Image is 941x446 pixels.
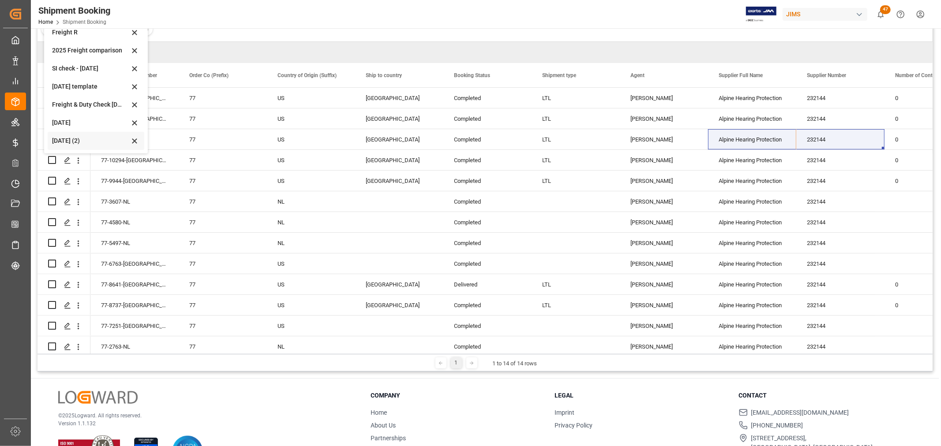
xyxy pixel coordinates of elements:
[277,275,345,295] div: US
[739,391,912,400] h3: Contact
[52,64,129,73] div: SI check - [DATE]
[630,254,697,274] div: [PERSON_NAME]
[454,72,490,78] span: Booking Status
[58,412,349,420] p: © 2025 Logward. All rights reserved.
[52,28,129,37] div: Freight R
[277,88,345,108] div: US
[783,8,867,21] div: JIMS
[708,191,796,212] div: Alpine Hearing Protection
[630,192,697,212] div: [PERSON_NAME]
[277,254,345,274] div: US
[807,72,846,78] span: Supplier Number
[630,88,697,108] div: [PERSON_NAME]
[454,212,521,233] div: Completed
[90,253,179,274] div: 77-6763-[GEOGRAPHIC_DATA]
[454,130,521,150] div: Completed
[454,192,521,212] div: Completed
[454,275,521,295] div: Delivered
[277,192,345,212] div: NL
[880,5,891,14] span: 47
[751,421,803,430] span: [PHONE_NUMBER]
[366,72,402,78] span: Ship to country
[542,171,609,191] div: LTL
[189,150,256,171] div: 77
[630,316,697,336] div: [PERSON_NAME]
[37,88,90,108] div: Press SPACE to select this row.
[37,212,90,233] div: Press SPACE to select this row.
[451,357,462,368] div: 1
[454,316,521,336] div: Completed
[52,136,129,145] div: [DATE] (2)
[493,359,537,368] div: 1 to 14 of 14 rows
[52,82,129,91] div: [DATE] template
[37,191,90,212] div: Press SPACE to select this row.
[555,409,574,416] a: Imprint
[371,391,544,400] h3: Company
[796,171,885,191] div: 232144
[90,191,179,212] div: 77-3607-NL
[454,171,521,191] div: Completed
[708,88,796,108] div: Alpine Hearing Protection
[37,150,90,171] div: Press SPACE to select this row.
[37,129,90,150] div: Press SPACE to select this row.
[542,109,609,129] div: LTL
[708,336,796,357] div: Alpine Hearing Protection
[277,212,345,233] div: NL
[277,150,345,171] div: US
[58,391,138,404] img: Logward Logo
[630,72,645,78] span: Agent
[796,253,885,274] div: 232144
[277,130,345,150] div: US
[371,409,387,416] a: Home
[454,337,521,357] div: Completed
[796,129,885,149] div: 232144
[277,233,345,253] div: NL
[189,337,256,357] div: 77
[454,295,521,316] div: Completed
[708,129,796,149] div: Alpine Hearing Protection
[366,150,433,171] div: [GEOGRAPHIC_DATA]
[630,212,697,233] div: [PERSON_NAME]
[796,295,885,315] div: 232144
[454,88,521,108] div: Completed
[542,130,609,150] div: LTL
[555,391,727,400] h3: Legal
[90,316,179,336] div: 77-7251-[GEOGRAPHIC_DATA]
[454,254,521,274] div: Completed
[90,212,179,232] div: 77-4580-NL
[277,171,345,191] div: US
[189,109,256,129] div: 77
[542,72,576,78] span: Shipment type
[37,274,90,295] div: Press SPACE to select this row.
[746,7,776,22] img: Exertis%20JAM%20-%20Email%20Logo.jpg_1722504956.jpg
[630,130,697,150] div: [PERSON_NAME]
[454,233,521,253] div: Completed
[37,295,90,316] div: Press SPACE to select this row.
[871,4,891,24] button: show 47 new notifications
[37,171,90,191] div: Press SPACE to select this row.
[630,109,697,129] div: [PERSON_NAME]
[708,274,796,294] div: Alpine Hearing Protection
[189,192,256,212] div: 77
[796,316,885,336] div: 232144
[555,422,592,429] a: Privacy Policy
[37,336,90,357] div: Press SPACE to select this row.
[37,316,90,336] div: Press SPACE to select this row.
[783,6,871,22] button: JIMS
[58,420,349,427] p: Version 1.1.132
[719,72,763,78] span: Supplier Full Name
[630,233,697,253] div: [PERSON_NAME]
[708,316,796,336] div: Alpine Hearing Protection
[366,275,433,295] div: [GEOGRAPHIC_DATA]
[90,233,179,253] div: 77-5497-NL
[90,274,179,294] div: 77-8641-[GEOGRAPHIC_DATA]
[189,212,256,233] div: 77
[371,435,406,442] a: Partnerships
[796,191,885,212] div: 232144
[630,171,697,191] div: [PERSON_NAME]
[542,295,609,316] div: LTL
[751,408,849,417] span: [EMAIL_ADDRESS][DOMAIN_NAME]
[38,19,53,25] a: Home
[189,72,229,78] span: Order Co (Prefix)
